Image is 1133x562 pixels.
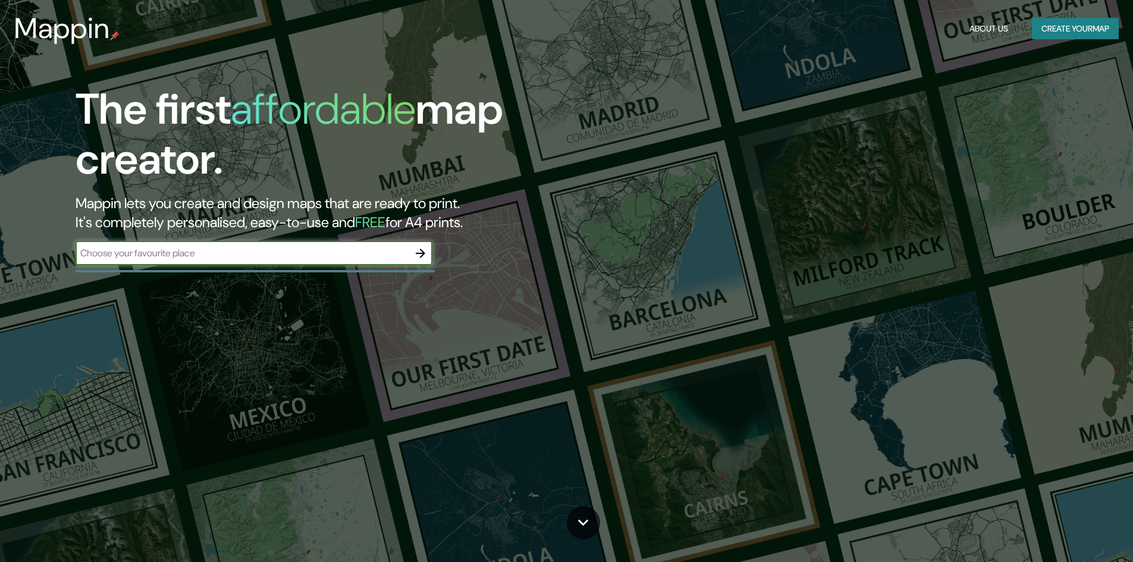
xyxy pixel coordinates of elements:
button: About Us [965,18,1013,40]
input: Choose your favourite place [76,246,409,260]
button: Create yourmap [1032,18,1119,40]
h1: affordable [231,81,416,137]
h3: Mappin [14,12,110,45]
h2: Mappin lets you create and design maps that are ready to print. It's completely personalised, eas... [76,194,642,232]
h5: FREE [355,213,385,231]
h1: The first map creator. [76,84,642,194]
img: mappin-pin [110,31,120,40]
